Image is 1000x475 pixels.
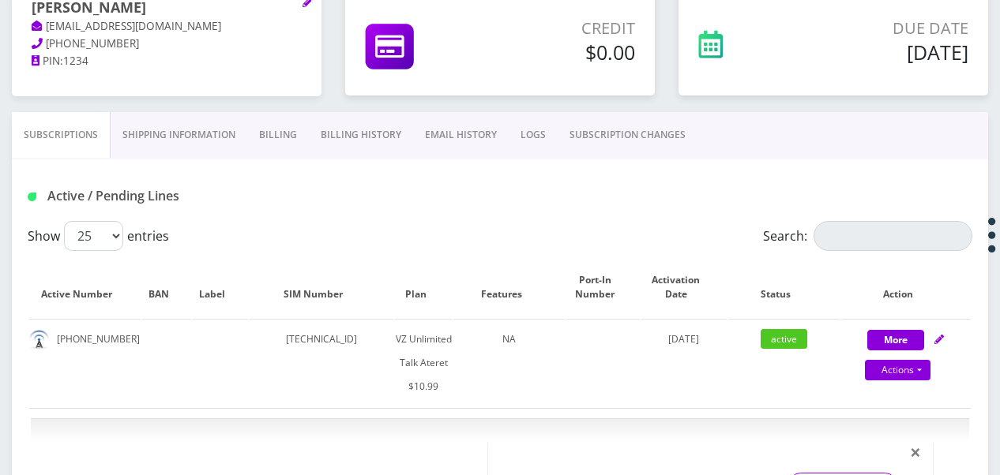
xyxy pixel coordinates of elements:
[12,112,111,158] a: Subscriptions
[29,319,141,406] td: [PHONE_NUMBER]
[63,54,88,68] span: 1234
[28,189,327,204] h1: Active / Pending Lines
[395,257,453,317] th: Plan: activate to sort column ascending
[453,319,565,406] td: NA
[395,319,453,406] td: VZ Unlimited Talk Ateret $10.99
[309,112,413,158] a: Billing History
[111,112,247,158] a: Shipping Information
[142,257,191,317] th: BAN: activate to sort column ascending
[841,257,971,317] th: Action: activate to sort column ascending
[796,40,968,64] h5: [DATE]
[509,112,558,158] a: LOGS
[867,330,924,350] button: More
[910,439,921,465] span: ×
[29,257,141,317] th: Active Number: activate to sort column ascending
[763,221,972,251] label: Search:
[728,257,840,317] th: Status: activate to sort column ascending
[796,17,968,40] p: Due Date
[46,36,139,50] span: [PHONE_NUMBER]
[566,257,639,317] th: Port-In Number: activate to sort column ascending
[865,360,930,380] a: Actions
[641,257,727,317] th: Activation Date: activate to sort column ascending
[29,330,49,350] img: default.png
[247,112,309,158] a: Billing
[250,257,393,317] th: SIM Number: activate to sort column ascending
[487,40,635,64] h5: $0.00
[413,112,509,158] a: EMAIL HISTORY
[761,329,807,349] span: active
[32,19,221,35] a: [EMAIL_ADDRESS][DOMAIN_NAME]
[32,54,63,69] a: PIN:
[453,257,565,317] th: Features: activate to sort column ascending
[814,221,972,251] input: Search:
[28,221,169,251] label: Show entries
[28,193,36,201] img: Active / Pending Lines
[668,332,699,346] span: [DATE]
[558,112,697,158] a: SUBSCRIPTION CHANGES
[250,319,393,406] td: [TECHNICAL_ID]
[193,257,248,317] th: Label: activate to sort column ascending
[487,17,635,40] p: Credit
[64,221,123,251] select: Showentries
